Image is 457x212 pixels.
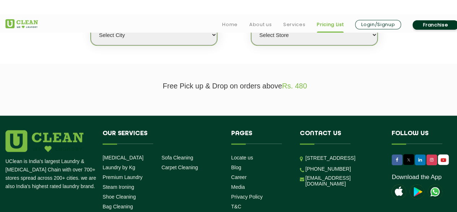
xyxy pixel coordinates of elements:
img: UClean Laundry and Dry Cleaning [428,184,442,199]
a: Services [283,20,305,29]
a: Login/Signup [355,20,401,29]
a: Locate us [231,155,253,161]
a: Download the App [392,174,441,181]
h4: Pages [231,130,289,144]
a: [EMAIL_ADDRESS][DOMAIN_NAME] [305,175,381,187]
h4: Contact us [300,130,381,144]
a: Media [231,184,245,190]
p: [STREET_ADDRESS] [305,154,381,162]
a: Pricing List [317,20,344,29]
a: Home [222,20,238,29]
img: apple-icon.png [392,184,406,199]
a: Premium Laundry [103,174,143,180]
a: Laundry by Kg [103,165,135,170]
img: UClean Laundry and Dry Cleaning [439,156,448,164]
a: Sofa Cleaning [161,155,193,161]
a: Privacy Policy [231,194,263,200]
img: UClean Laundry and Dry Cleaning [5,19,38,28]
a: T&C [231,204,241,209]
a: [PHONE_NUMBER] [305,166,351,172]
a: Blog [231,165,241,170]
a: [MEDICAL_DATA] [103,155,143,161]
p: UClean is India's largest Laundry & [MEDICAL_DATA] Chain with over 700+ stores spread across 200+... [5,157,97,191]
a: Bag Cleaning [103,204,133,209]
h4: Follow us [392,130,455,144]
h4: Our Services [103,130,220,144]
a: Career [231,174,247,180]
a: About us [249,20,272,29]
img: logo.png [5,130,83,152]
a: Carpet Cleaning [161,165,198,170]
img: playstoreicon.png [410,184,424,199]
a: Steam Ironing [103,184,134,190]
span: Rs. 480 [282,82,307,90]
a: Shoe Cleaning [103,194,136,200]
